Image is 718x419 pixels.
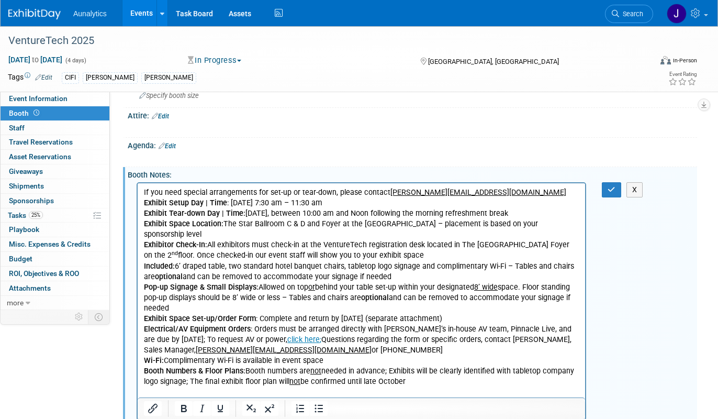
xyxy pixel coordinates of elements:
[1,121,109,135] a: Staff
[159,142,176,150] a: Edit
[1,92,109,106] a: Event Information
[1,252,109,266] a: Budget
[9,240,91,248] span: Misc. Expenses & Credits
[1,281,109,295] a: Attachments
[1,237,109,251] a: Misc. Expenses & Credits
[139,92,199,100] span: Specify booth size
[291,401,309,416] button: Numbered list
[9,196,54,205] span: Sponsorships
[261,401,278,416] button: Superscript
[619,10,643,18] span: Search
[5,31,638,50] div: VentureTech 2025
[152,113,169,120] a: Edit
[310,401,328,416] button: Bullet list
[141,72,196,83] div: [PERSON_NAME]
[8,55,63,64] span: [DATE] [DATE]
[128,108,697,122] div: Attire:
[1,194,109,208] a: Sponsorships
[8,9,61,19] img: ExhibitDay
[62,72,79,83] div: CIFI
[9,255,32,263] span: Budget
[175,401,193,416] button: Bold
[8,211,43,219] span: Tasks
[9,138,73,146] span: Travel Reservations
[9,152,71,161] span: Asset Reservations
[173,183,184,192] u: not
[9,167,43,175] span: Giveaways
[138,183,585,398] iframe: Rich Text Area
[9,284,51,292] span: Attachments
[64,57,86,64] span: (4 days)
[242,401,260,416] button: Subscript
[128,167,697,180] div: Booth Notes:
[9,124,25,132] span: Staff
[9,182,44,190] span: Shipments
[1,208,109,223] a: Tasks25%
[667,4,687,24] img: Julie Grisanti-Cieslak
[184,55,245,66] button: In Progress
[211,401,229,416] button: Underline
[1,267,109,281] a: ROI, Objectives & ROO
[428,58,559,65] span: [GEOGRAPHIC_DATA], [GEOGRAPHIC_DATA]
[668,72,697,77] div: Event Rating
[1,135,109,149] a: Travel Reservations
[1,150,109,164] a: Asset Reservations
[596,54,698,70] div: Event Format
[73,9,107,18] span: Aunalytics
[7,299,24,307] span: more
[1,164,109,179] a: Giveaways
[128,138,697,151] div: Agenda:
[30,56,40,64] span: to
[35,74,52,81] a: Edit
[605,5,653,23] a: Search
[88,310,110,324] td: Toggle Event Tabs
[1,296,109,310] a: more
[8,72,52,84] td: Tags
[1,106,109,120] a: Booth
[83,72,138,83] div: [PERSON_NAME]
[672,57,697,64] div: In-Person
[9,269,79,278] span: ROI, Objectives & ROO
[9,94,68,103] span: Event Information
[660,56,671,64] img: Format-Inperson.png
[144,401,162,416] button: Insert/edit link
[1,223,109,237] a: Playbook
[9,225,39,234] span: Playbook
[70,310,88,324] td: Personalize Event Tab Strip
[193,401,211,416] button: Italic
[152,194,163,203] u: not
[29,211,43,219] span: 25%
[1,179,109,193] a: Shipments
